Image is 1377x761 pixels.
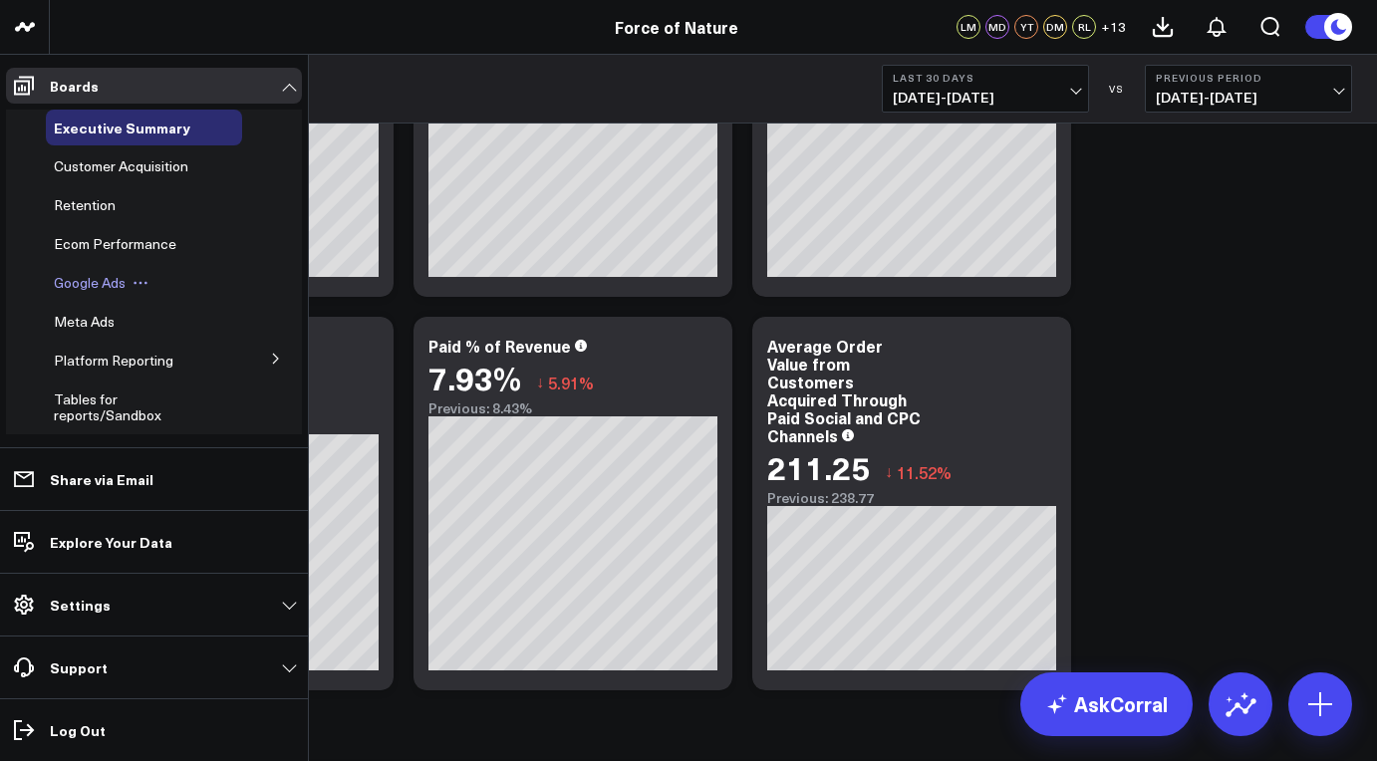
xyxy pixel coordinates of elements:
div: Previous: 238.77 [767,490,1056,506]
b: Last 30 Days [893,72,1078,84]
div: MD [985,15,1009,39]
div: YT [1014,15,1038,39]
div: Paid % of Revenue [428,335,571,357]
span: + 13 [1101,20,1126,34]
button: +13 [1101,15,1126,39]
a: Google Ads [54,275,126,291]
p: Explore Your Data [50,534,172,550]
p: Log Out [50,722,106,738]
div: DM [1043,15,1067,39]
span: [DATE] - [DATE] [1156,90,1341,106]
a: Executive Summary [54,120,190,135]
span: Customer Acquisition [54,156,188,175]
a: Meta Ads [54,314,115,330]
div: 211.25 [767,449,870,485]
div: RL [1072,15,1096,39]
span: Google Ads [54,273,126,292]
span: ↓ [536,370,544,395]
a: Retention [54,197,116,213]
span: Executive Summary [54,118,190,137]
a: Ecom Performance [54,236,176,252]
span: Meta Ads [54,312,115,331]
a: Log Out [6,712,302,748]
span: ↓ [885,459,893,485]
p: Support [50,659,108,675]
div: Previous: 8.43% [428,400,717,416]
a: Tables for reports/Sandbox [54,391,214,423]
span: Retention [54,195,116,214]
button: Last 30 Days[DATE]-[DATE] [882,65,1089,113]
span: Ecom Performance [54,234,176,253]
span: 11.52% [897,461,952,483]
b: Previous Period [1156,72,1341,84]
span: 5.91% [548,372,594,393]
div: LM [957,15,980,39]
a: Force of Nature [615,16,738,38]
span: [DATE] - [DATE] [893,90,1078,106]
a: Customer Acquisition [54,158,188,174]
div: Average Order Value from Customers Acquired Through Paid Social and CPC Channels [767,335,921,446]
span: Platform Reporting [54,351,173,370]
a: AskCorral [1020,672,1193,736]
button: Previous Period[DATE]-[DATE] [1145,65,1352,113]
div: 7.93% [428,360,521,395]
p: Share via Email [50,471,153,487]
span: Tables for reports/Sandbox [54,389,161,424]
p: Boards [50,78,99,94]
p: Settings [50,597,111,613]
a: Platform Reporting [54,353,173,369]
div: VS [1099,83,1135,95]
